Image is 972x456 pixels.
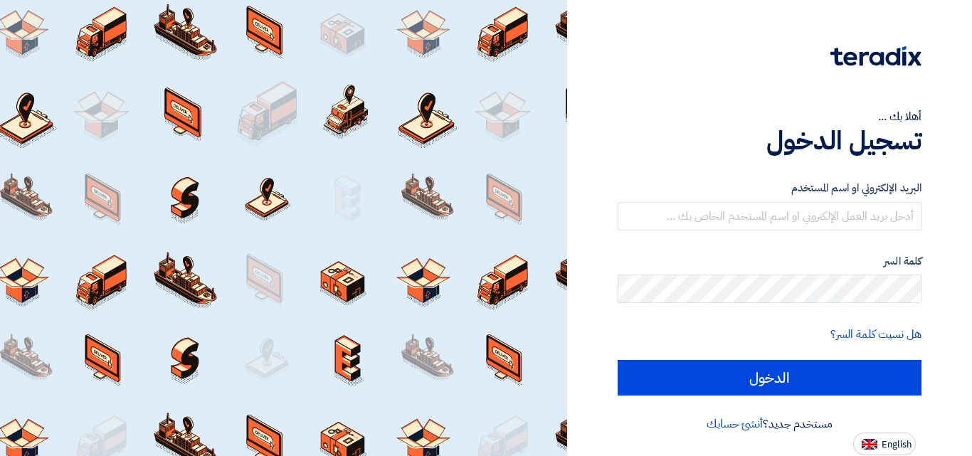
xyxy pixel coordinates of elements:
img: Teradix logo [830,46,921,66]
input: أدخل بريد العمل الإلكتروني او اسم المستخدم الخاص بك ... [618,202,921,230]
a: هل نسيت كلمة السر؟ [830,326,921,343]
span: English [882,440,912,450]
div: مستخدم جديد؟ [618,415,921,433]
div: أهلا بك ... [618,108,921,125]
img: en-US.png [862,439,877,450]
button: English [853,433,916,455]
label: كلمة السر [618,253,921,270]
a: أنشئ حسابك [707,415,763,433]
h1: تسجيل الدخول [618,125,921,157]
label: البريد الإلكتروني او اسم المستخدم [618,180,921,196]
input: الدخول [618,360,921,396]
